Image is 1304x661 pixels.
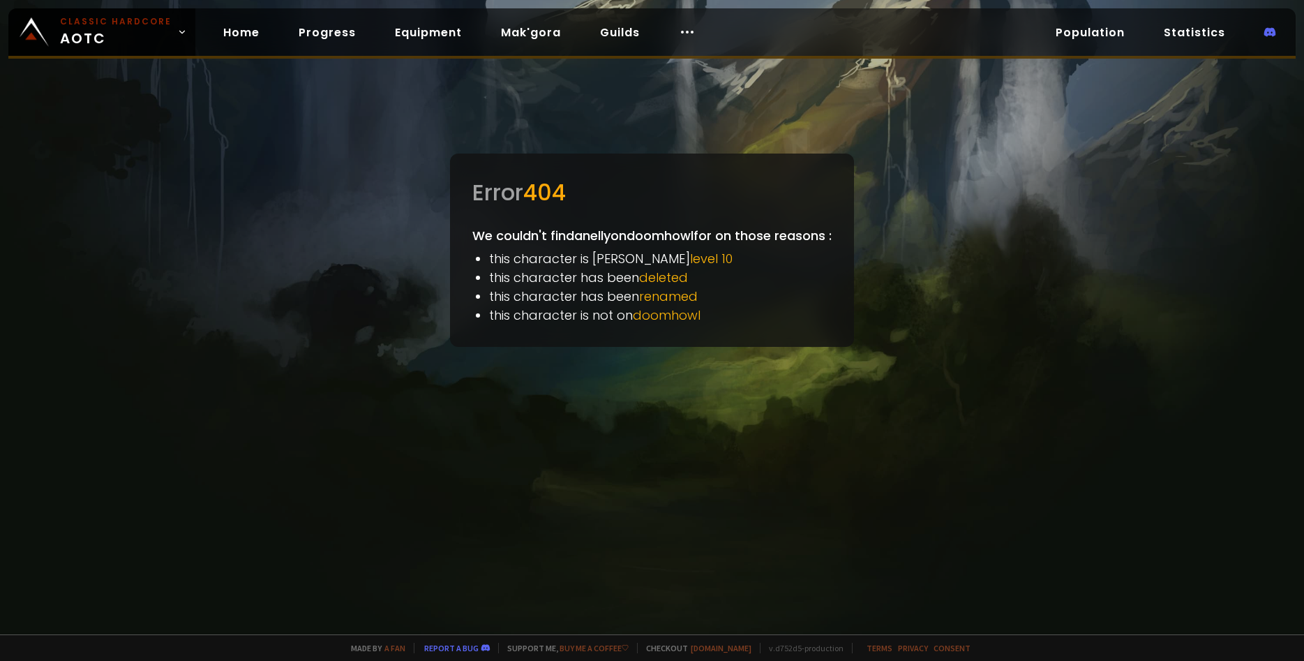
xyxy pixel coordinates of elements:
[691,643,751,653] a: [DOMAIN_NAME]
[60,15,172,49] span: AOTC
[867,643,892,653] a: Terms
[489,306,832,325] li: this character is not on
[498,643,629,653] span: Support me,
[212,18,271,47] a: Home
[490,18,572,47] a: Mak'gora
[343,643,405,653] span: Made by
[560,643,629,653] a: Buy me a coffee
[489,287,832,306] li: this character has been
[1153,18,1236,47] a: Statistics
[633,306,700,324] span: doomhowl
[424,643,479,653] a: Report a bug
[472,176,832,209] div: Error
[60,15,172,28] small: Classic Hardcore
[760,643,844,653] span: v. d752d5 - production
[287,18,367,47] a: Progress
[384,18,473,47] a: Equipment
[489,268,832,287] li: this character has been
[1044,18,1136,47] a: Population
[637,643,751,653] span: Checkout
[489,249,832,268] li: this character is [PERSON_NAME]
[8,8,195,56] a: Classic HardcoreAOTC
[384,643,405,653] a: a fan
[690,250,733,267] span: level 10
[639,269,688,286] span: deleted
[639,288,698,305] span: renamed
[450,154,854,347] div: We couldn't find anelly on doomhowl for on those reasons :
[589,18,651,47] a: Guilds
[934,643,970,653] a: Consent
[898,643,928,653] a: Privacy
[523,177,566,208] span: 404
